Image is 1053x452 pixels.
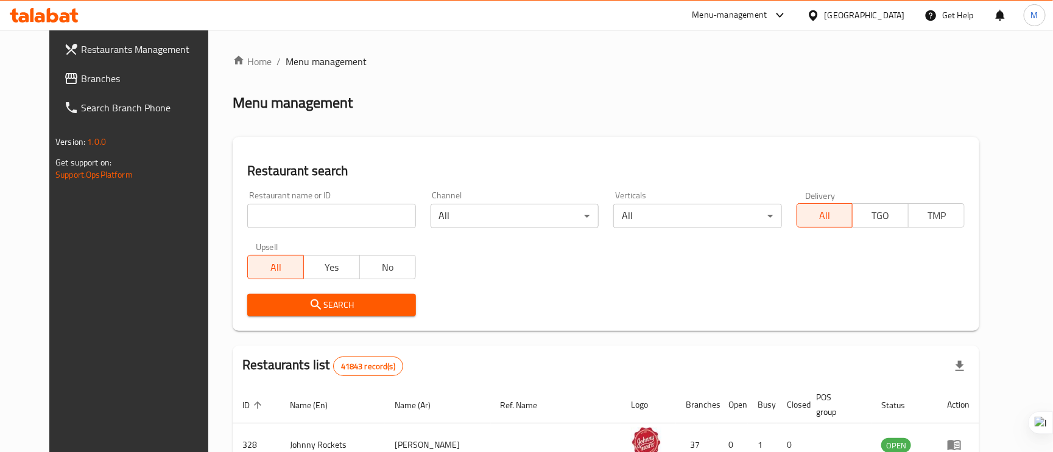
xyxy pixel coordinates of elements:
[852,203,909,228] button: TGO
[54,35,225,64] a: Restaurants Management
[81,42,216,57] span: Restaurants Management
[55,167,133,183] a: Support.OpsPlatform
[242,398,266,412] span: ID
[253,259,299,276] span: All
[233,54,979,69] nav: breadcrumb
[914,207,960,224] span: TMP
[247,204,415,228] input: Search for restaurant name or ID..
[908,203,965,228] button: TMP
[881,398,921,412] span: Status
[81,100,216,115] span: Search Branch Phone
[365,259,411,276] span: No
[257,297,406,313] span: Search
[719,386,748,423] th: Open
[286,54,367,69] span: Menu management
[802,207,848,224] span: All
[359,255,416,279] button: No
[947,437,970,452] div: Menu
[303,255,360,279] button: Yes
[1031,9,1038,22] span: M
[81,71,216,86] span: Branches
[54,93,225,122] a: Search Branch Phone
[54,64,225,93] a: Branches
[290,398,343,412] span: Name (En)
[233,54,272,69] a: Home
[501,398,554,412] span: Ref. Name
[945,352,974,381] div: Export file
[242,356,403,376] h2: Restaurants list
[748,386,777,423] th: Busy
[621,386,676,423] th: Logo
[87,134,106,150] span: 1.0.0
[816,390,857,419] span: POS group
[247,255,304,279] button: All
[276,54,281,69] li: /
[797,203,853,228] button: All
[256,243,278,251] label: Upsell
[937,386,979,423] th: Action
[55,134,85,150] span: Version:
[431,204,599,228] div: All
[692,8,767,23] div: Menu-management
[613,204,781,228] div: All
[247,294,415,316] button: Search
[334,361,403,372] span: 41843 record(s)
[858,207,904,224] span: TGO
[676,386,719,423] th: Branches
[55,155,111,170] span: Get support on:
[825,9,905,22] div: [GEOGRAPHIC_DATA]
[309,259,355,276] span: Yes
[333,356,403,376] div: Total records count
[247,162,965,180] h2: Restaurant search
[395,398,446,412] span: Name (Ar)
[233,93,353,113] h2: Menu management
[805,191,836,200] label: Delivery
[777,386,806,423] th: Closed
